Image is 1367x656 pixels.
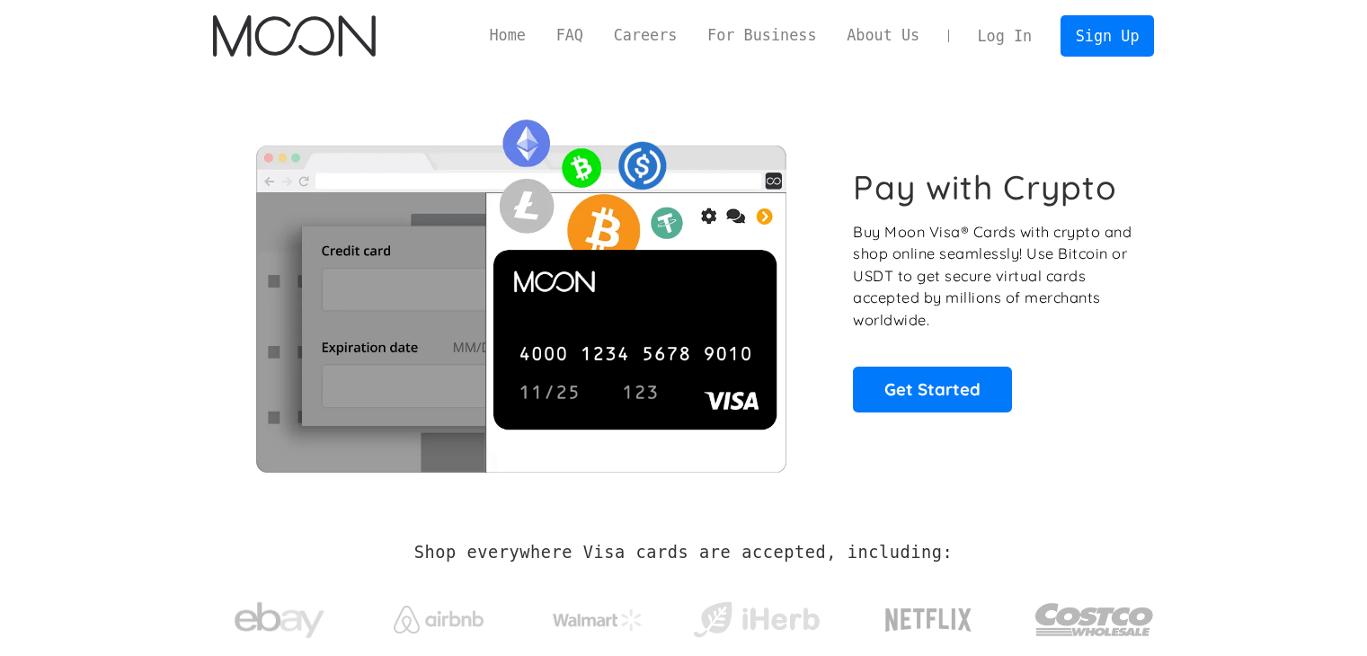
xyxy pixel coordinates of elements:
h2: Shop everywhere Visa cards are accepted, including: [414,543,953,563]
img: iHerb [689,597,823,643]
img: Costco [1034,586,1155,653]
a: Sign Up [1061,15,1154,56]
a: Home [475,24,541,47]
img: Walmart [553,609,643,631]
a: iHerb [689,579,823,652]
a: Log In [963,16,1047,56]
a: About Us [831,24,935,47]
img: Moon Logo [213,15,376,57]
a: FAQ [541,24,599,47]
a: Airbnb [371,588,505,643]
a: Get Started [853,367,1012,412]
h1: Pay with Crypto [853,167,1117,208]
a: For Business [692,24,831,47]
img: Airbnb [394,606,484,634]
a: Walmart [530,591,664,640]
img: ebay [235,592,324,649]
img: Moon Cards let you spend your crypto anywhere Visa is accepted. [213,107,829,472]
img: Netflix [883,598,973,643]
a: Netflix [848,580,1009,652]
a: Careers [599,24,692,47]
p: Buy Moon Visa® Cards with crypto and shop online seamlessly! Use Bitcoin or USDT to get secure vi... [853,221,1134,332]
